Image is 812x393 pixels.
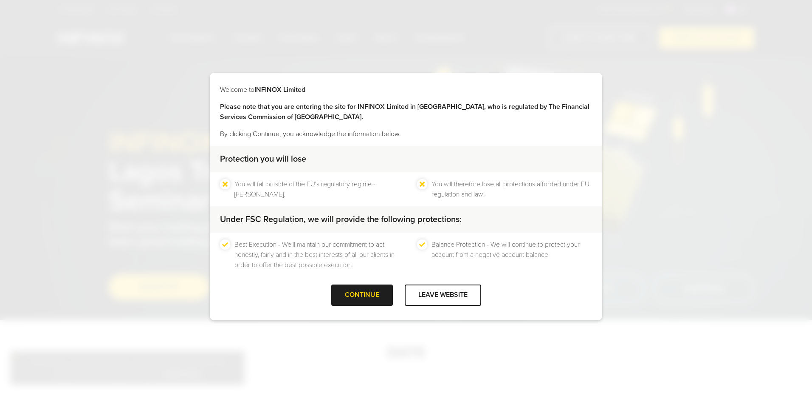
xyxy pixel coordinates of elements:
[331,285,393,305] div: CONTINUE
[431,239,592,270] li: Balance Protection - We will continue to protect your account from a negative account balance.
[220,154,306,164] strong: Protection you will lose
[405,285,481,305] div: LEAVE WEBSITE
[431,179,592,199] li: You will therefore lose all protections afforded under EU regulation and law.
[254,85,305,94] strong: INFINOX Limited
[220,85,592,95] p: Welcome to
[234,179,395,199] li: You will fall outside of the EU's regulatory regime - [PERSON_NAME].
[220,214,462,225] strong: Under FSC Regulation, we will provide the following protections:
[234,239,395,270] li: Best Execution - We’ll maintain our commitment to act honestly, fairly and in the best interests ...
[220,103,589,121] strong: Please note that you are entering the site for INFINOX Limited in [GEOGRAPHIC_DATA], who is regul...
[220,129,592,139] p: By clicking Continue, you acknowledge the information below.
